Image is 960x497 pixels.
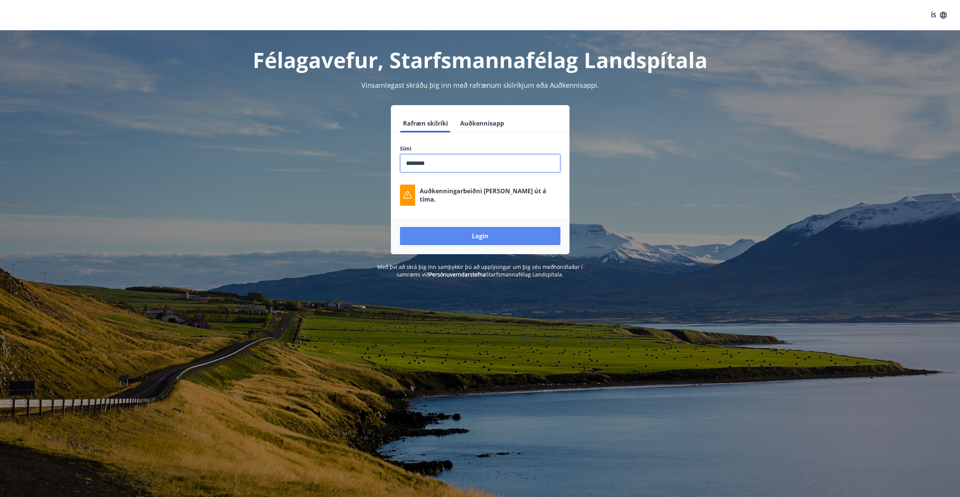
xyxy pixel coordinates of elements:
[457,114,507,132] button: Auðkennisapp
[217,45,744,74] h1: Félagavefur, Starfsmannafélag Landspítala
[400,227,560,245] button: Login
[420,187,560,203] p: Auðkenningarbeiðni [PERSON_NAME] út á tíma.
[400,114,451,132] button: Rafræn skilríki
[429,271,486,278] a: Persónuverndarstefna
[361,81,599,90] span: Vinsamlegast skráðu þig inn með rafrænum skilríkjum eða Auðkennisappi.
[400,145,560,152] label: Sími
[377,263,583,278] span: Með því að skrá þig inn samþykkir þú að upplýsingar um þig séu meðhöndlaðar í samræmi við Starfsm...
[927,8,951,22] button: ÍS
